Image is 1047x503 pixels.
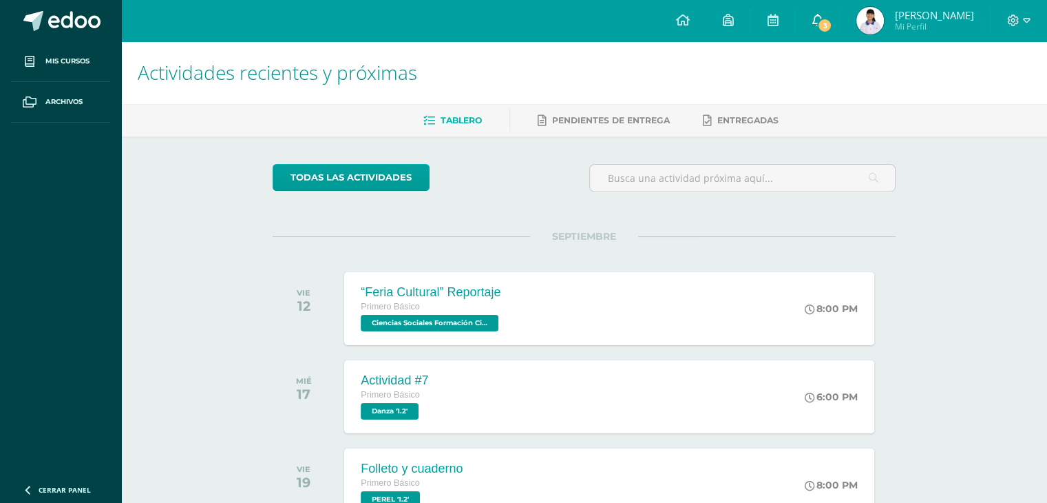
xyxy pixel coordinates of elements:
[11,41,110,82] a: Mis cursos
[530,230,638,243] span: SEPTIEMBRE
[361,390,419,400] span: Primero Básico
[590,165,895,192] input: Busca una actividad próxima aquí...
[538,110,670,132] a: Pendientes de entrega
[361,285,502,300] div: “Feria Cultural” Reportaje
[703,110,779,132] a: Entregadas
[817,18,832,33] span: 3
[297,298,310,314] div: 12
[297,474,310,491] div: 19
[138,59,417,85] span: Actividades recientes y próximas
[11,82,110,123] a: Archivos
[717,115,779,125] span: Entregadas
[361,373,428,388] div: Actividad #7
[297,288,310,298] div: VIE
[805,479,858,491] div: 8:00 PM
[45,96,83,107] span: Archivos
[361,403,419,420] span: Danza '1.2'
[361,478,419,488] span: Primero Básico
[805,391,858,403] div: 6:00 PM
[361,302,419,311] span: Primero Básico
[361,315,498,331] span: Ciencias Sociales Formación Ciudadana e Interculturalidad '1.2'
[856,7,884,34] img: a870b3e5c06432351c4097df98eac26b.png
[423,110,482,132] a: Tablero
[297,464,310,474] div: VIE
[296,376,312,386] div: MIÉ
[45,56,89,67] span: Mis cursos
[805,302,858,315] div: 8:00 PM
[441,115,482,125] span: Tablero
[273,164,430,191] a: todas las Actividades
[39,485,91,495] span: Cerrar panel
[296,386,312,402] div: 17
[552,115,670,125] span: Pendientes de entrega
[361,462,463,476] div: Folleto y cuaderno
[894,21,973,32] span: Mi Perfil
[894,8,973,22] span: [PERSON_NAME]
